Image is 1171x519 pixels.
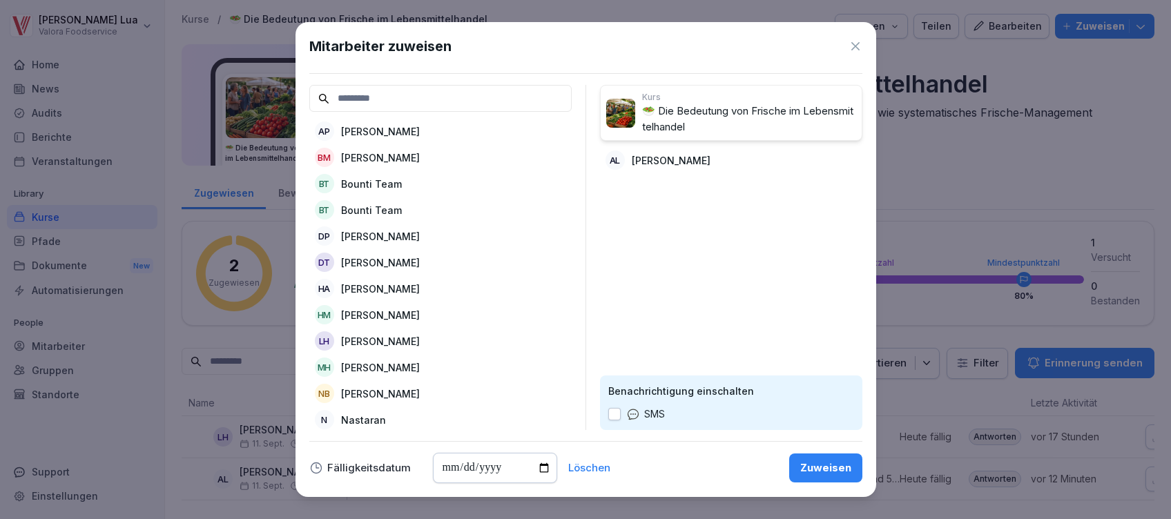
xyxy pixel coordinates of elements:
[341,229,420,244] p: [PERSON_NAME]
[309,36,452,57] h1: Mitarbeiter zuweisen
[642,104,856,135] p: 🥗 Die Bedeutung von Frische im Lebensmittelhandel
[315,279,334,298] div: HA
[606,150,625,170] div: AL
[315,410,334,429] div: N
[789,453,862,482] button: Zuweisen
[644,407,665,422] p: SMS
[315,331,334,351] div: LH
[315,358,334,377] div: MH
[341,413,386,427] p: Nastaran
[315,200,334,219] div: BT
[315,121,334,141] div: AP
[315,226,334,246] div: DP
[315,174,334,193] div: BT
[315,305,334,324] div: HM
[341,255,420,270] p: [PERSON_NAME]
[341,386,420,401] p: [PERSON_NAME]
[341,360,420,375] p: [PERSON_NAME]
[341,124,420,139] p: [PERSON_NAME]
[341,308,420,322] p: [PERSON_NAME]
[327,463,411,473] p: Fälligkeitsdatum
[341,334,420,349] p: [PERSON_NAME]
[642,91,856,104] p: Kurs
[341,203,402,217] p: Bounti Team
[608,384,854,398] p: Benachrichtigung einschalten
[315,384,334,403] div: NB
[632,153,710,168] p: [PERSON_NAME]
[315,148,334,167] div: BM
[568,463,610,473] button: Löschen
[315,253,334,272] div: DT
[800,460,851,476] div: Zuweisen
[341,282,420,296] p: [PERSON_NAME]
[341,150,420,165] p: [PERSON_NAME]
[341,177,402,191] p: Bounti Team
